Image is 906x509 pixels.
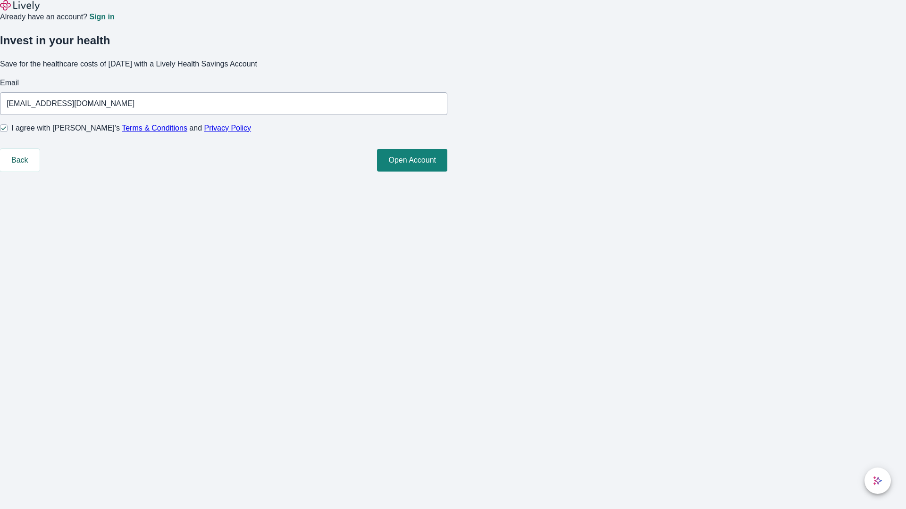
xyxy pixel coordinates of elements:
svg: Lively AI Assistant [873,476,882,485]
button: Open Account [377,149,447,172]
a: Terms & Conditions [122,124,187,132]
span: I agree with [PERSON_NAME]’s and [11,123,251,134]
a: Sign in [89,13,114,21]
button: chat [864,468,891,494]
a: Privacy Policy [204,124,252,132]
